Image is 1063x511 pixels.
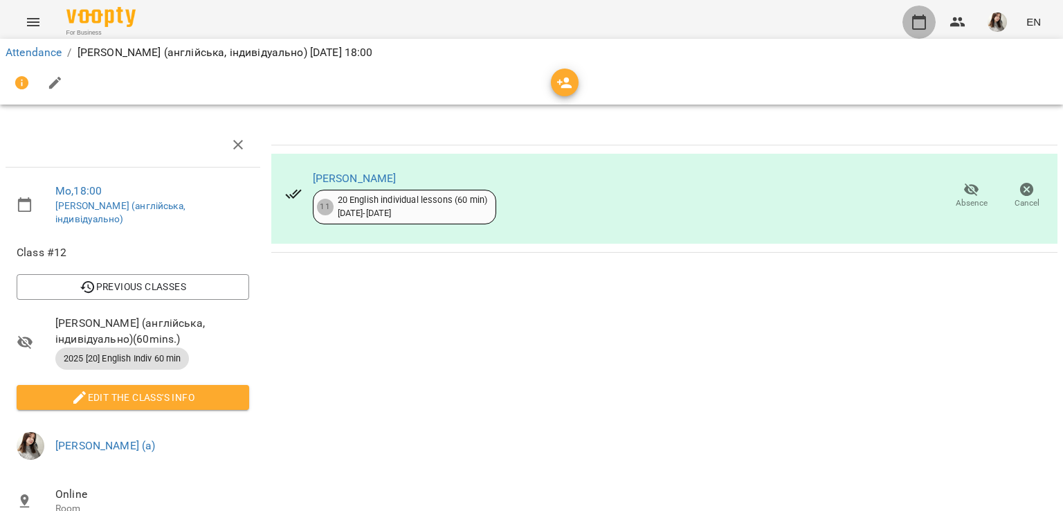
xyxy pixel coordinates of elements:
[338,194,488,219] div: 20 English individual lessons (60 min) [DATE] - [DATE]
[1026,15,1041,29] span: EN
[28,389,238,406] span: Edit the class's Info
[1021,9,1046,35] button: EN
[28,278,238,295] span: Previous Classes
[17,432,44,460] img: ee130890d6c2c5d4c40c4cda6b63149c.jpg
[55,352,189,365] span: 2025 [20] English Indiv 60 min
[66,7,136,27] img: Voopty Logo
[6,44,1057,61] nav: breadcrumb
[1015,197,1039,209] span: Cancel
[17,244,249,261] span: Class #12
[55,439,156,452] a: [PERSON_NAME] (а)
[55,184,102,197] a: Mo , 18:00
[55,200,185,225] a: [PERSON_NAME] (англійська, індивідуально)
[78,44,373,61] p: [PERSON_NAME] (англійська, індивідуально) [DATE] 18:00
[17,385,249,410] button: Edit the class's Info
[317,199,334,215] div: 11
[66,28,136,37] span: For Business
[944,177,999,215] button: Absence
[17,6,50,39] button: Menu
[988,12,1007,32] img: ee130890d6c2c5d4c40c4cda6b63149c.jpg
[956,197,988,209] span: Absence
[6,46,62,59] a: Attendance
[313,172,397,185] a: [PERSON_NAME]
[17,274,249,299] button: Previous Classes
[999,177,1055,215] button: Cancel
[55,486,249,503] span: Online
[55,315,249,348] span: [PERSON_NAME] (англійська, індивідуально) ( 60 mins. )
[67,44,71,61] li: /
